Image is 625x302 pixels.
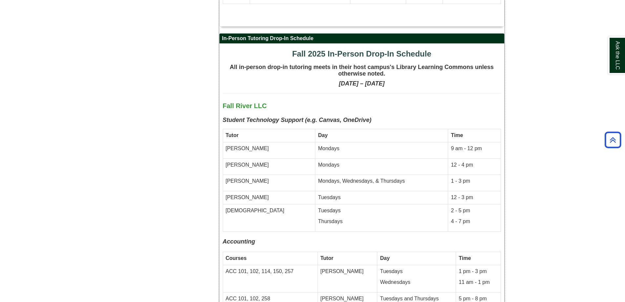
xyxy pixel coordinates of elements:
[223,142,315,158] td: [PERSON_NAME]
[448,142,501,158] td: 9 am - 12 pm
[318,218,445,225] p: Thursdays
[292,49,431,58] span: Fall 2025 In-Person Drop-In Schedule
[380,279,453,286] p: Wednesdays
[315,158,448,175] td: Mondays
[459,279,498,286] p: 11 am - 1 pm
[318,132,327,138] b: Day
[339,80,385,87] strong: [DATE] – [DATE]
[451,207,498,215] p: 2 - 5 pm
[321,255,334,261] strong: Tutor
[318,177,445,185] p: Mondays, Wednesdays, & Thursdays
[318,145,445,152] p: Mondays
[380,255,389,261] strong: Day
[459,268,498,275] p: 1 pm - 3 pm
[226,255,247,261] strong: Courses
[448,158,501,175] td: 12 - 4 pm
[226,161,313,169] p: [PERSON_NAME]
[315,191,448,204] td: Tuesdays
[230,64,493,77] strong: All in-person drop-in tutoring meets in their host campus's Library Learning Commons unless other...
[451,132,463,138] b: Time
[219,34,504,44] h2: In-Person Tutoring Drop-In Schedule
[448,191,501,204] td: 12 - 3 pm
[380,268,453,275] p: Tuesdays
[223,238,255,245] span: Accounting
[223,175,315,191] td: [PERSON_NAME]
[451,177,498,185] p: 1 - 3 pm
[223,102,267,109] span: Fall River LLC
[451,218,498,225] p: 4 - 7 pm
[223,117,371,123] b: Student Technology Support (e.g. Canvas, OneDrive)
[602,135,623,144] a: Back to Top
[318,265,377,292] td: [PERSON_NAME]
[318,207,445,215] p: Tuesdays
[223,265,318,292] td: ACC 101, 102, 114, 150, 257
[459,255,471,261] strong: Time
[223,204,315,232] td: [DEMOGRAPHIC_DATA]
[223,191,315,204] td: [PERSON_NAME]
[226,132,239,138] b: Tutor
